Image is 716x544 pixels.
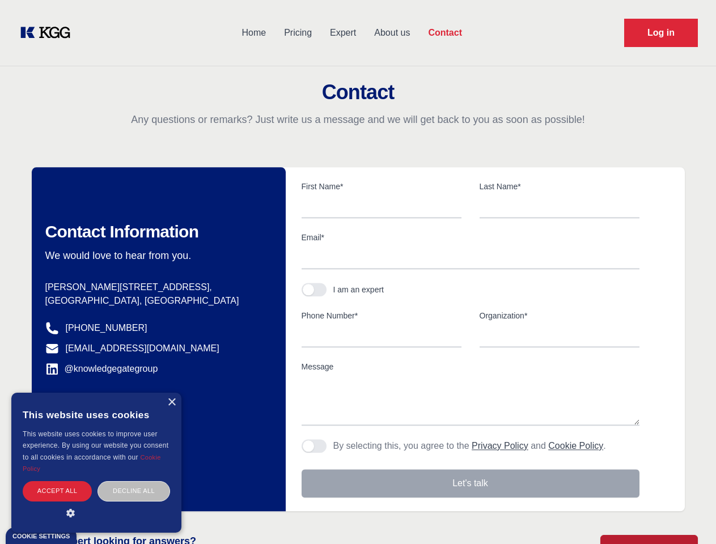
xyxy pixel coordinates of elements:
[302,310,461,321] label: Phone Number*
[45,294,268,308] p: [GEOGRAPHIC_DATA], [GEOGRAPHIC_DATA]
[659,490,716,544] iframe: Chat Widget
[365,18,419,48] a: About us
[232,18,275,48] a: Home
[23,481,92,501] div: Accept all
[18,24,79,42] a: KOL Knowledge Platform: Talk to Key External Experts (KEE)
[419,18,471,48] a: Contact
[14,113,702,126] p: Any questions or remarks? Just write us a message and we will get back to you as soon as possible!
[321,18,365,48] a: Expert
[45,222,268,242] h2: Contact Information
[66,321,147,335] a: [PHONE_NUMBER]
[624,19,698,47] a: Request Demo
[66,342,219,355] a: [EMAIL_ADDRESS][DOMAIN_NAME]
[302,469,639,498] button: Let's talk
[302,181,461,192] label: First Name*
[333,439,606,453] p: By selecting this, you agree to the and .
[45,362,158,376] a: @knowledgegategroup
[12,533,70,539] div: Cookie settings
[45,249,268,262] p: We would love to hear from you.
[45,280,268,294] p: [PERSON_NAME][STREET_ADDRESS],
[23,454,161,472] a: Cookie Policy
[98,481,170,501] div: Decline all
[23,401,170,428] div: This website uses cookies
[302,232,639,243] label: Email*
[333,284,384,295] div: I am an expert
[480,310,639,321] label: Organization*
[302,361,639,372] label: Message
[548,441,603,450] a: Cookie Policy
[275,18,321,48] a: Pricing
[480,181,639,192] label: Last Name*
[23,430,168,461] span: This website uses cookies to improve user experience. By using our website you consent to all coo...
[472,441,528,450] a: Privacy Policy
[14,81,702,104] h2: Contact
[167,398,176,407] div: Close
